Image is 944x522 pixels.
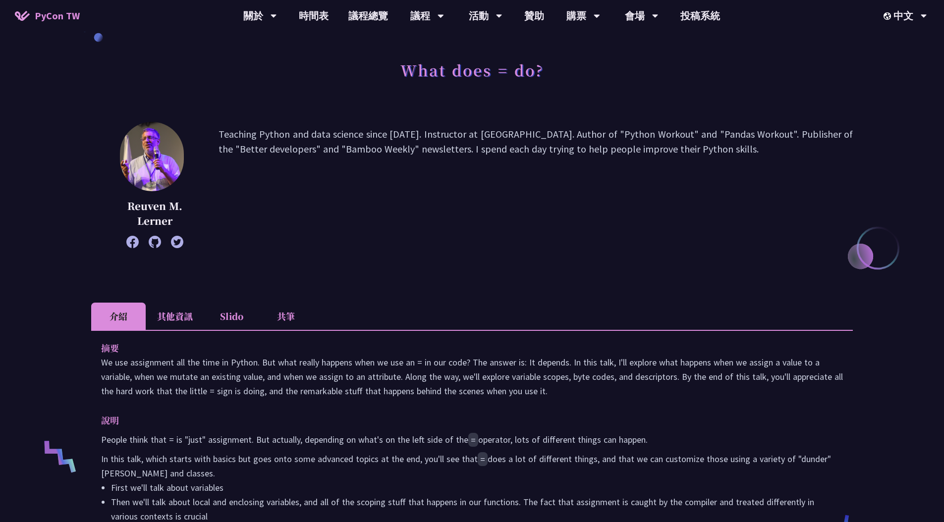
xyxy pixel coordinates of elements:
li: 共筆 [259,303,313,330]
img: Home icon of PyCon TW 2025 [15,11,30,21]
p: 說明 [101,413,823,427]
p: 摘要 [101,341,823,355]
li: 介紹 [91,303,146,330]
span: PyCon TW [35,8,80,23]
li: First we'll talk about variables [111,480,843,495]
p: Teaching Python and data science since [DATE]. Instructor at [GEOGRAPHIC_DATA]. Author of "Python... [219,127,853,243]
p: In this talk, which starts with basics but goes onto some advanced topics at the end, you'll see ... [101,452,843,480]
code: = [478,452,488,466]
img: Reuven M. Lerner [120,122,183,191]
p: People think that = is "just" assignment. But actually, depending on what's on the left side of t... [101,432,843,447]
code: = [468,433,478,447]
a: PyCon TW [5,3,90,28]
img: Locale Icon [884,12,893,20]
p: Reuven M. Lerner [116,199,194,228]
p: We use assignment all the time in Python. But what really happens when we use an = in our code? T... [101,355,843,398]
h1: What does = do? [400,55,544,85]
li: 其他資訊 [146,303,204,330]
li: Slido [204,303,259,330]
